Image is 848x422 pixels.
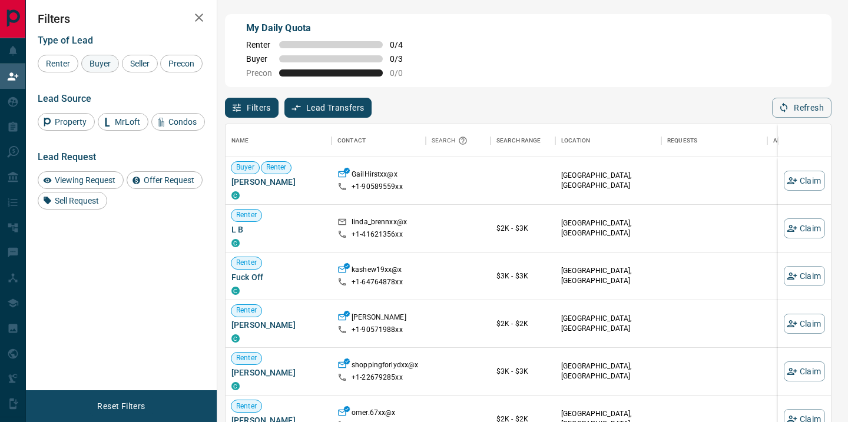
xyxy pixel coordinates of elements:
[81,55,119,72] div: Buyer
[491,124,555,157] div: Search Range
[90,396,153,416] button: Reset Filters
[284,98,372,118] button: Lead Transfers
[38,35,93,46] span: Type of Lead
[231,319,326,331] span: [PERSON_NAME]
[38,113,95,131] div: Property
[561,171,655,191] p: [GEOGRAPHIC_DATA], [GEOGRAPHIC_DATA]
[51,175,120,185] span: Viewing Request
[231,271,326,283] span: Fuck Off
[784,218,825,238] button: Claim
[496,318,549,329] p: $2K - $2K
[140,175,198,185] span: Offer Request
[561,361,655,381] p: [GEOGRAPHIC_DATA], [GEOGRAPHIC_DATA]
[667,124,697,157] div: Requests
[231,305,261,315] span: Renter
[111,117,144,127] span: MrLoft
[231,401,261,411] span: Renter
[352,408,395,420] p: omer.67xx@x
[352,230,403,240] p: +1- 41621356xx
[784,361,825,381] button: Claim
[337,124,366,157] div: Contact
[231,287,240,295] div: condos.ca
[231,191,240,200] div: condos.ca
[352,265,402,277] p: kashew19xx@x
[390,40,416,49] span: 0 / 4
[561,314,655,334] p: [GEOGRAPHIC_DATA], [GEOGRAPHIC_DATA]
[231,124,249,157] div: Name
[225,98,279,118] button: Filters
[231,334,240,343] div: condos.ca
[561,218,655,238] p: [GEOGRAPHIC_DATA], [GEOGRAPHIC_DATA]
[561,266,655,286] p: [GEOGRAPHIC_DATA], [GEOGRAPHIC_DATA]
[164,117,201,127] span: Condos
[38,171,124,189] div: Viewing Request
[496,223,549,234] p: $2K - $3K
[352,360,418,373] p: shoppingforlydxx@x
[38,93,91,104] span: Lead Source
[231,353,261,363] span: Renter
[38,192,107,210] div: Sell Request
[661,124,767,157] div: Requests
[246,21,416,35] p: My Daily Quota
[772,98,832,118] button: Refresh
[38,55,78,72] div: Renter
[126,59,154,68] span: Seller
[352,325,403,335] p: +1- 90571988xx
[231,367,326,378] span: [PERSON_NAME]
[151,113,205,131] div: Condos
[42,59,74,68] span: Renter
[231,176,326,188] span: [PERSON_NAME]
[231,162,259,172] span: Buyer
[561,124,590,157] div: Location
[432,124,471,157] div: Search
[352,217,407,230] p: linda_brennxx@x
[85,59,115,68] span: Buyer
[555,124,661,157] div: Location
[122,55,158,72] div: Seller
[127,171,203,189] div: Offer Request
[160,55,203,72] div: Precon
[496,124,541,157] div: Search Range
[390,54,416,64] span: 0 / 3
[352,170,397,182] p: GailHirstxx@x
[352,373,403,383] p: +1- 22679285xx
[98,113,148,131] div: MrLoft
[784,266,825,286] button: Claim
[352,182,403,192] p: +1- 90589559xx
[38,151,96,162] span: Lead Request
[261,162,291,172] span: Renter
[51,117,91,127] span: Property
[784,314,825,334] button: Claim
[51,196,103,205] span: Sell Request
[352,313,406,325] p: [PERSON_NAME]
[231,258,261,268] span: Renter
[226,124,332,157] div: Name
[390,68,416,78] span: 0 / 0
[352,277,403,287] p: +1- 64764878xx
[231,239,240,247] div: condos.ca
[246,40,272,49] span: Renter
[496,271,549,281] p: $3K - $3K
[38,12,205,26] h2: Filters
[496,366,549,377] p: $3K - $3K
[164,59,198,68] span: Precon
[231,382,240,390] div: condos.ca
[784,171,825,191] button: Claim
[332,124,426,157] div: Contact
[231,224,326,235] span: L B
[246,54,272,64] span: Buyer
[231,210,261,220] span: Renter
[246,68,272,78] span: Precon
